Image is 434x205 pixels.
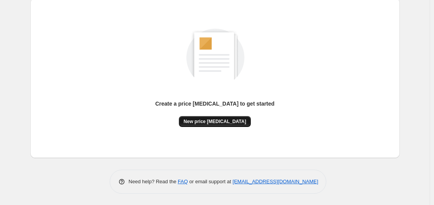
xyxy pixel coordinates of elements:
[179,116,251,127] button: New price [MEDICAL_DATA]
[184,118,246,125] span: New price [MEDICAL_DATA]
[188,179,233,184] span: or email support at
[178,179,188,184] a: FAQ
[129,179,178,184] span: Need help? Read the
[155,100,275,108] p: Create a price [MEDICAL_DATA] to get started
[233,179,318,184] a: [EMAIL_ADDRESS][DOMAIN_NAME]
